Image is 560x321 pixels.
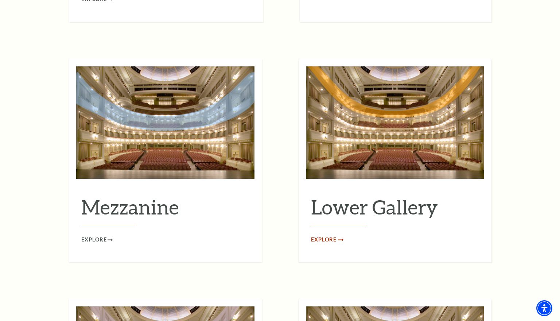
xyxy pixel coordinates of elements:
[536,300,552,316] div: Accessibility Menu
[311,235,342,244] a: Explore
[76,66,254,179] img: Mezzanine
[306,66,484,179] img: Lower Gallery
[311,195,479,225] h2: Lower Gallery
[81,235,107,244] span: Explore
[311,235,337,244] span: Explore
[81,235,113,244] a: Explore
[81,195,249,225] h2: Mezzanine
